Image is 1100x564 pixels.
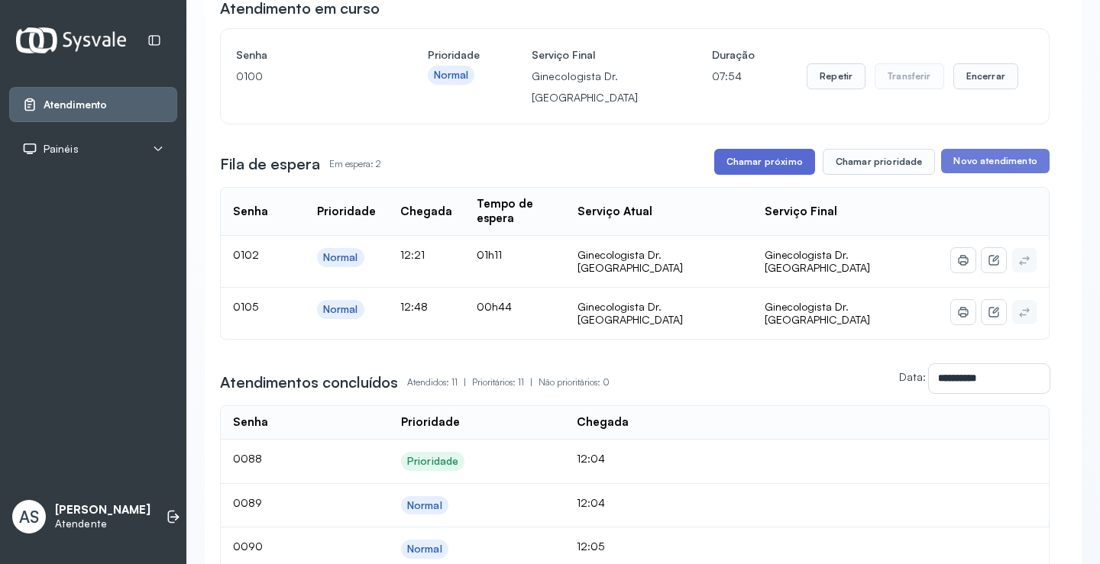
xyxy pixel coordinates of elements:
span: 01h11 [477,248,502,261]
span: 0089 [233,496,262,509]
div: Prioridade [407,455,458,468]
div: Ginecologista Dr. [GEOGRAPHIC_DATA] [577,300,739,327]
button: Chamar prioridade [823,149,936,175]
span: 12:21 [400,248,425,261]
button: Novo atendimento [941,149,1049,173]
div: Normal [407,499,442,512]
div: Chegada [577,415,629,430]
button: Encerrar [953,63,1018,89]
span: 0090 [233,540,263,553]
h3: Atendimentos concluídos [220,372,398,393]
h4: Serviço Final [532,44,660,66]
p: Não prioritários: 0 [539,372,610,393]
span: Ginecologista Dr. [GEOGRAPHIC_DATA] [765,248,870,275]
a: Atendimento [22,97,164,112]
button: Transferir [875,63,944,89]
div: Normal [407,543,442,556]
h4: Prioridade [428,44,480,66]
span: 12:48 [400,300,428,313]
span: Atendimento [44,98,107,111]
div: Normal [323,303,358,316]
p: Ginecologista Dr. [GEOGRAPHIC_DATA] [532,66,660,108]
div: Senha [233,205,268,219]
h4: Duração [712,44,755,66]
span: 12:04 [577,496,605,509]
img: Logotipo do estabelecimento [16,27,126,53]
div: Prioridade [317,205,376,219]
div: Prioridade [401,415,460,430]
p: Em espera: 2 [329,153,381,175]
div: Normal [323,251,358,264]
div: Serviço Final [765,205,837,219]
span: Ginecologista Dr. [GEOGRAPHIC_DATA] [765,300,870,327]
h4: Senha [236,44,376,66]
span: 00h44 [477,300,512,313]
p: Prioritários: 11 [472,372,539,393]
div: Normal [434,69,469,82]
button: Chamar próximo [714,149,815,175]
span: 12:05 [577,540,604,553]
span: 12:04 [577,452,605,465]
p: Atendente [55,517,150,530]
span: | [530,376,532,388]
label: Data: [899,370,926,383]
span: 0102 [233,248,259,261]
span: 0105 [233,300,258,313]
p: Atendidos: 11 [407,372,472,393]
p: 0100 [236,66,376,87]
p: 07:54 [712,66,755,87]
span: Painéis [44,143,79,156]
div: Tempo de espera [477,197,553,226]
button: Repetir [807,63,865,89]
p: [PERSON_NAME] [55,503,150,517]
div: Serviço Atual [577,205,652,219]
h3: Fila de espera [220,153,320,175]
div: Senha [233,415,268,430]
div: Chegada [400,205,452,219]
span: | [464,376,466,388]
div: Ginecologista Dr. [GEOGRAPHIC_DATA] [577,248,739,275]
span: 0088 [233,452,262,465]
